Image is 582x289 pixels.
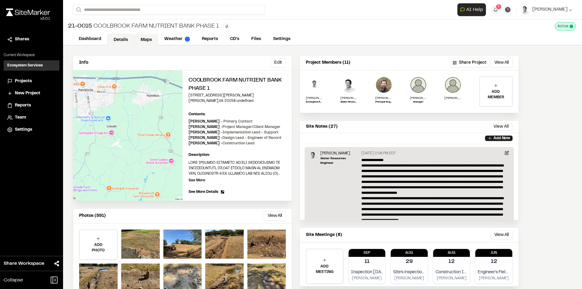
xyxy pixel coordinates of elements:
img: Jon Roller [410,76,427,93]
a: Projects [7,78,56,85]
div: Oh geez...please don't... [6,16,50,22]
span: Projects [15,78,32,85]
img: Alex Lucado [308,151,318,160]
p: [PERSON_NAME] [340,96,357,100]
p: [PERSON_NAME] [189,135,281,141]
img: Kip Mumaw [375,76,392,93]
button: View All [264,211,286,221]
div: This project is active and counting against your active project count. [555,22,576,31]
button: Edit [270,58,286,68]
button: Open AI Assistant [457,3,486,16]
button: Search [73,5,84,15]
p: Jun [475,250,512,256]
p: 11 [364,258,370,266]
p: Photos (591) [79,213,106,219]
p: ADD MEMBER [480,89,512,100]
button: View All [490,123,513,130]
p: Manager [410,100,427,104]
p: Current Workspace [4,52,59,58]
p: Aug [391,250,428,256]
p: [PERSON_NAME] [189,119,253,124]
img: Chris Sizemore [444,76,461,93]
p: 12 [448,258,455,266]
p: Water Resources Engineer [340,100,357,104]
p: 12 [491,258,497,266]
a: New Project [7,90,56,97]
span: Reports [15,102,31,109]
p: Inspection [DATE] [351,269,383,276]
p: [PERSON_NAME] [444,96,461,100]
span: Collapse [4,277,23,284]
h3: Ecosystem Services [7,63,43,68]
p: [PERSON_NAME] [189,124,280,130]
p: LORE IPSUMDO SITAMETC AD ELI SEDDOEIUSMO TE INCIDIDUNTUTL 03,047 ETDOLO MAGN AL ENIMADM VEN, QUIS... [189,160,286,176]
span: - Construction Lead [221,142,255,145]
span: Settings [15,126,32,133]
p: [STREET_ADDRESS][PERSON_NAME] [189,93,286,98]
span: [PERSON_NAME] [532,6,567,13]
a: CD's [224,33,245,45]
button: View All [490,230,513,240]
p: Description: [189,152,286,158]
span: Active [557,24,568,29]
p: [PERSON_NAME] [393,276,425,281]
p: [PERSON_NAME] [436,276,468,281]
a: Reports [196,33,224,45]
img: precipai.png [185,37,190,42]
p: Principal Engineer [375,100,392,104]
a: Maps [134,34,158,45]
p: Add Note [493,136,510,141]
span: - Design Lead - Engineer of Record [221,136,281,139]
p: [PERSON_NAME] [189,141,255,146]
p: [PERSON_NAME] [410,96,427,100]
a: Reports [7,102,56,109]
span: - Project Manager/Client Manager [221,126,280,129]
p: Info [79,59,88,66]
img: Kyle Ashmun [306,76,323,93]
span: 5 [497,4,500,9]
div: Coolbrook Farm Nutrient Bank Phase 1 [68,22,219,31]
p: 29 [406,258,413,266]
button: Edit Tags [223,23,230,30]
a: Shares [7,36,56,43]
span: - Implementation Lead - Support [221,131,279,134]
p: Ecological Restoration Specialist [306,100,323,104]
button: [PERSON_NAME] [520,5,572,15]
img: Alex Lucado [340,76,357,93]
p: Sep [349,250,386,256]
p: [PERSON_NAME] [320,151,359,156]
a: Weather [158,33,196,45]
p: Site Meetings (8) [306,232,342,238]
h2: Coolbrook Farm Nutrient Bank Phase 1 [189,76,286,93]
p: [PERSON_NAME] [189,130,279,135]
p: [PERSON_NAME] [351,276,383,281]
p: Aug [433,250,470,256]
span: AI Help [466,6,483,13]
p: ADD MEETING [306,264,343,275]
p: [DATE] 2:08 PM EDT [361,151,396,156]
button: 5 [491,5,500,15]
a: Settings [7,126,56,133]
p: Site’s inspection [DATE] [393,269,425,276]
p: Engineer's Field Inspection [478,269,510,276]
span: Team [15,114,26,121]
a: Settings [267,33,296,45]
a: Team [7,114,56,121]
p: Project Members (11) [306,59,350,66]
p: [PERSON_NAME] [375,96,392,100]
span: Shares [15,36,29,43]
span: See More Details [189,189,218,195]
p: Water Resources Engineer [320,156,359,165]
div: Open AI Assistant [457,3,488,16]
p: See More [189,178,205,183]
a: Dashboard [73,33,107,45]
span: This project is active and counting against your active project count. [570,25,573,28]
p: Site Notes (27) [306,123,338,130]
p: [PERSON_NAME] , VA 20158 undefined [189,98,286,104]
button: Share Project [450,58,489,68]
button: View All [490,58,513,68]
p: Contacts: [189,112,206,117]
p: Construction Inspectiom [436,269,468,276]
p: ADD PHOTO [80,242,117,253]
span: - Primary Contact [221,120,253,123]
